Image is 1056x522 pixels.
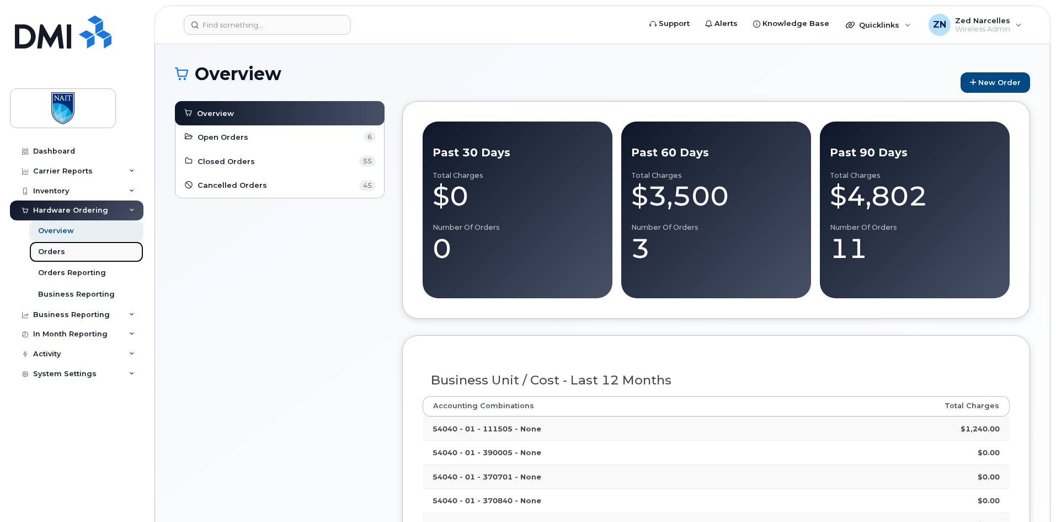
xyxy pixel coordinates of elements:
[961,424,1000,433] strong: $1,240.00
[631,180,801,213] div: $3,500
[631,171,801,180] div: Total Charges
[978,472,1000,481] strong: $0.00
[198,180,267,191] span: Cancelled Orders
[198,132,248,143] span: Open Orders
[830,145,1000,161] div: Past 90 Days
[978,448,1000,457] strong: $0.00
[830,180,1000,213] div: $4,802
[978,496,1000,505] strong: $0.00
[175,64,955,83] h1: Overview
[433,424,541,433] strong: 54040 - 01 - 111505 - None
[433,448,541,457] strong: 54040 - 01 - 390005 - None
[433,223,602,232] div: Number of Orders
[183,107,376,120] a: Overview
[433,180,602,213] div: $0
[431,373,1002,387] h3: Business Unit / Cost - Last 12 Months
[433,145,602,161] div: Past 30 Days
[359,180,376,191] span: 45
[184,179,376,192] a: Cancelled Orders 45
[433,232,602,265] div: 0
[359,156,376,167] span: 55
[433,496,541,505] strong: 54040 - 01 - 370840 - None
[631,232,801,265] div: 3
[830,232,1000,265] div: 11
[793,396,1010,416] th: Total Charges
[830,171,1000,180] div: Total Charges
[197,108,234,119] span: Overview
[364,131,376,143] span: 6
[184,130,376,144] a: Open Orders 6
[198,156,255,167] span: Closed Orders
[423,396,793,416] th: Accounting Combinations
[184,155,376,168] a: Closed Orders 55
[830,223,1000,232] div: Number of Orders
[631,145,801,161] div: Past 60 Days
[961,72,1030,93] a: New Order
[433,472,541,481] strong: 54040 - 01 - 370701 - None
[433,171,602,180] div: Total Charges
[631,223,801,232] div: Number of Orders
